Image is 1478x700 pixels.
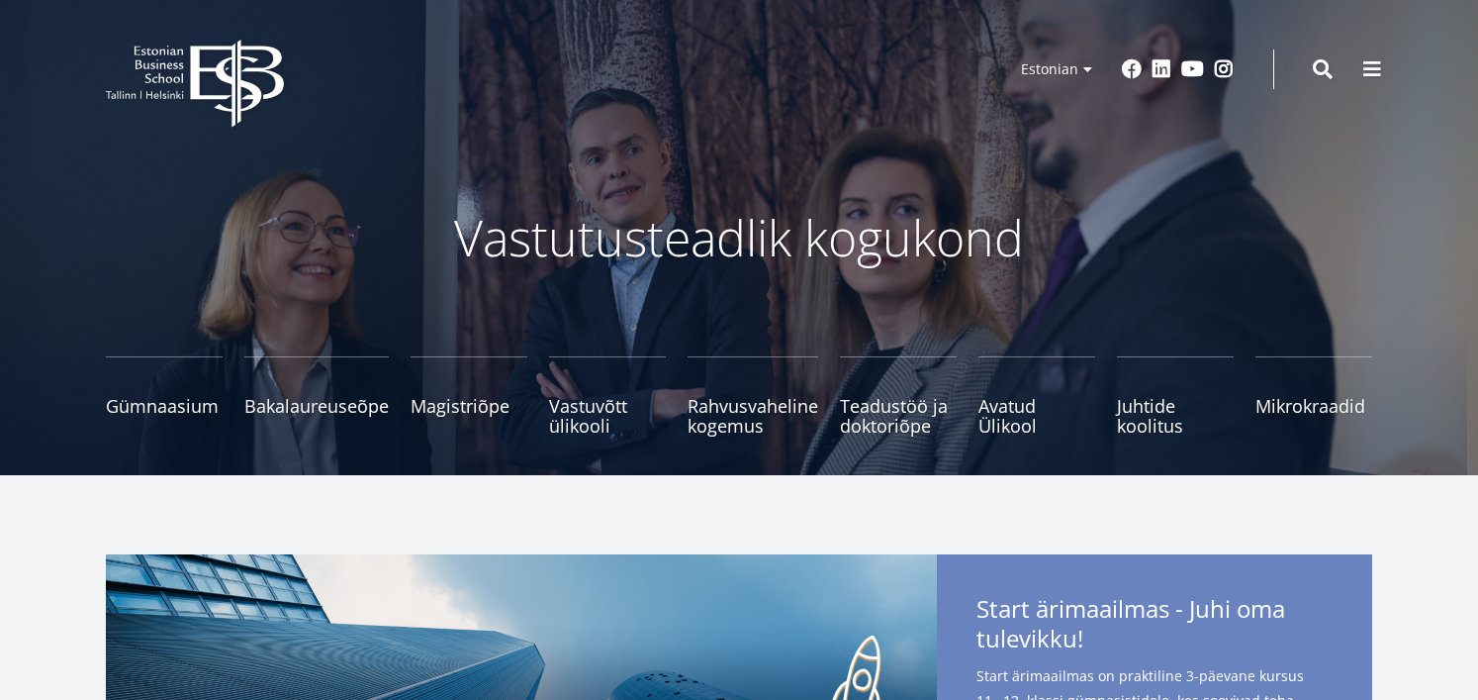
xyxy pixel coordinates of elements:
a: Bakalaureuseõpe [244,356,389,436]
span: Gümnaasium [106,396,223,416]
a: Gümnaasium [106,356,223,436]
span: Start ärimaailmas - Juhi oma [976,594,1333,659]
span: Magistriõpe [411,396,527,416]
span: Mikrokraadid [1255,396,1372,416]
span: Vastuvõtt ülikooli [549,396,666,436]
span: Juhtide koolitus [1117,396,1234,436]
a: Juhtide koolitus [1117,356,1234,436]
a: Magistriõpe [411,356,527,436]
span: tulevikku! [976,624,1083,653]
span: Teadustöö ja doktoriõpe [840,396,957,436]
a: Instagram [1214,59,1234,79]
a: Linkedin [1152,59,1171,79]
a: Youtube [1181,59,1204,79]
a: Mikrokraadid [1255,356,1372,436]
span: Rahvusvaheline kogemus [688,396,818,436]
a: Vastuvõtt ülikooli [549,356,666,436]
a: Avatud Ülikool [978,356,1095,436]
a: Rahvusvaheline kogemus [688,356,818,436]
a: Teadustöö ja doktoriõpe [840,356,957,436]
a: Facebook [1122,59,1142,79]
p: Vastutusteadlik kogukond [215,208,1263,267]
span: Bakalaureuseõpe [244,396,389,416]
span: Avatud Ülikool [978,396,1095,436]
